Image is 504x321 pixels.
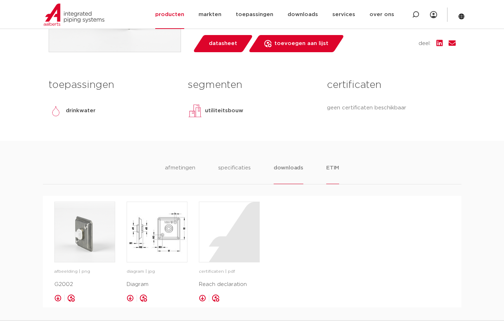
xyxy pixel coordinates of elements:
li: afmetingen [165,164,195,184]
p: diagram | jpg [127,268,187,275]
p: afbeelding | png [54,268,115,275]
p: Diagram [127,280,187,289]
p: Reach declaration [199,280,260,289]
h3: segmenten [188,78,316,92]
a: datasheet [192,35,253,52]
img: image for Diagram [127,202,187,262]
img: drinkwater [49,104,63,118]
span: datasheet [209,38,237,49]
h3: certificaten [327,78,455,92]
p: certificaten | pdf [199,268,260,275]
p: utiliteitsbouw [205,107,243,115]
p: drinkwater [66,107,96,115]
img: image for G2002 [55,202,115,262]
p: G2002 [54,280,115,289]
li: specificaties [218,164,251,184]
h3: toepassingen [49,78,177,92]
a: image for G2002 [54,202,115,262]
span: deel: [419,39,431,48]
a: image for Diagram [127,202,187,262]
span: toevoegen aan lijst [274,38,328,49]
li: ETIM [326,164,339,184]
p: geen certificaten beschikbaar [327,104,455,112]
li: downloads [274,164,303,184]
img: utiliteitsbouw [188,104,202,118]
